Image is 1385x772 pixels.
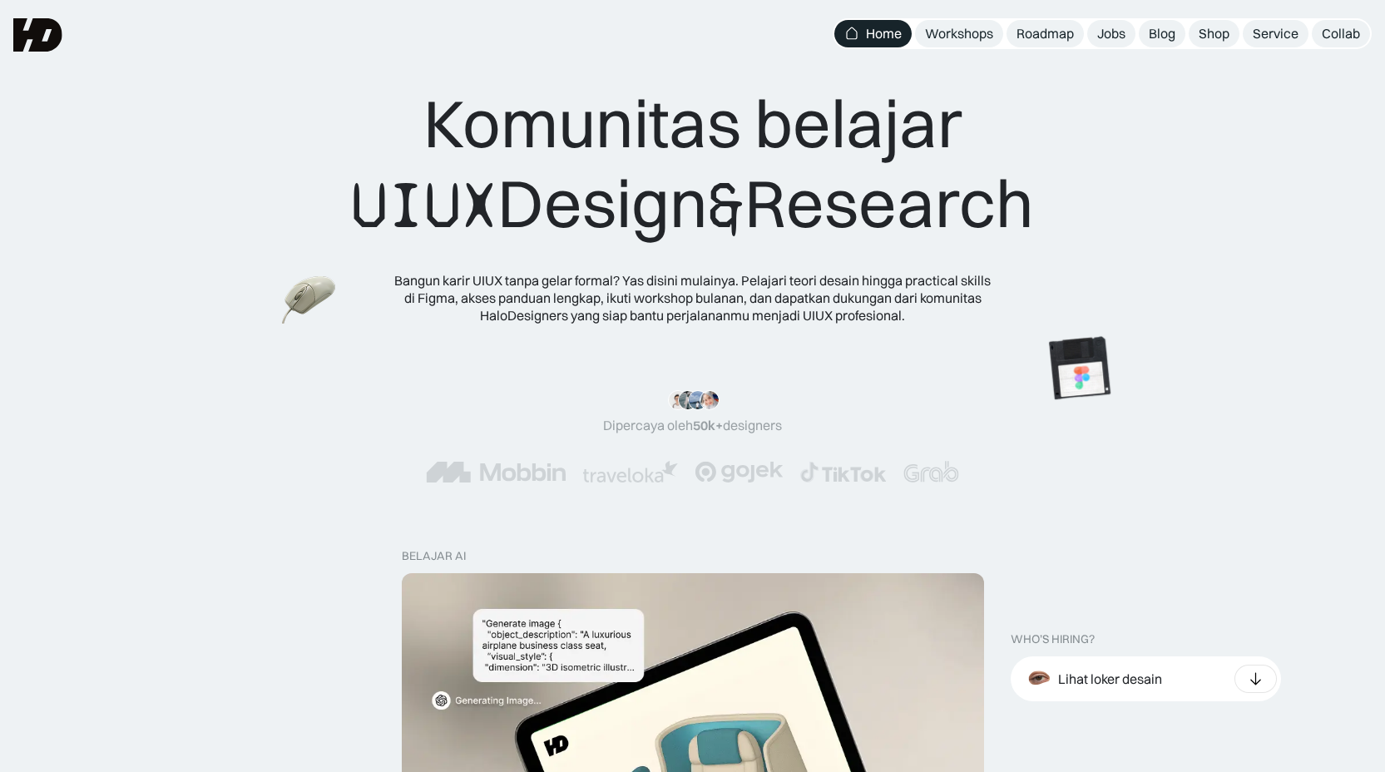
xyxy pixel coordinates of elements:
[1087,20,1135,47] a: Jobs
[402,549,466,563] div: belajar ai
[693,417,723,433] span: 50k+
[708,166,744,245] span: &
[1058,671,1162,688] div: Lihat loker desain
[1253,25,1298,42] div: Service
[351,166,497,245] span: UIUX
[1322,25,1360,42] div: Collab
[1199,25,1229,42] div: Shop
[915,20,1003,47] a: Workshops
[1097,25,1125,42] div: Jobs
[1011,632,1095,646] div: WHO’S HIRING?
[1243,20,1308,47] a: Service
[1007,20,1084,47] a: Roadmap
[834,20,912,47] a: Home
[1189,20,1239,47] a: Shop
[351,83,1034,245] div: Komunitas belajar Design Research
[1149,25,1175,42] div: Blog
[1139,20,1185,47] a: Blog
[866,25,902,42] div: Home
[925,25,993,42] div: Workshops
[1312,20,1370,47] a: Collab
[393,272,992,324] div: Bangun karir UIUX tanpa gelar formal? Yas disini mulainya. Pelajari teori desain hingga practical...
[1016,25,1074,42] div: Roadmap
[603,417,782,434] div: Dipercaya oleh designers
